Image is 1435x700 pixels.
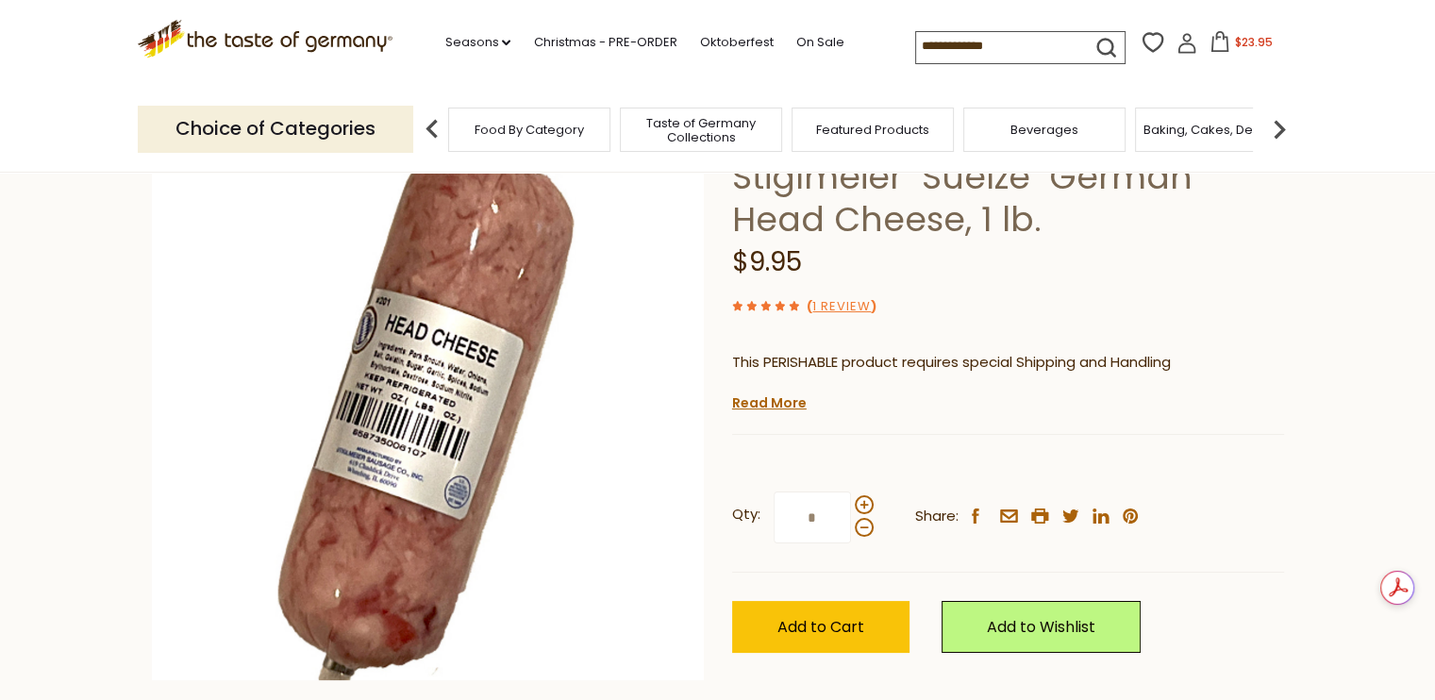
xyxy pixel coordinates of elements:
[1143,123,1290,137] a: Baking, Cakes, Desserts
[732,243,802,280] span: $9.95
[816,123,929,137] a: Featured Products
[942,601,1141,653] a: Add to Wishlist
[915,505,959,528] span: Share:
[750,388,1284,411] li: We will ship this product in heat-protective packaging and ice.
[732,503,760,526] strong: Qty:
[1260,110,1298,148] img: next arrow
[413,110,451,148] img: previous arrow
[1010,123,1078,137] a: Beverages
[777,616,864,638] span: Add to Cart
[732,156,1284,241] h1: Stiglmeier "Suelze" German Head Cheese, 1 lb.
[1234,34,1272,50] span: $23.95
[626,116,776,144] a: Taste of Germany Collections
[1201,31,1281,59] button: $23.95
[138,106,413,152] p: Choice of Categories
[533,32,676,53] a: Christmas - PRE-ORDER
[732,393,807,412] a: Read More
[732,601,909,653] button: Add to Cart
[732,351,1284,375] p: This PERISHABLE product requires special Shipping and Handling
[699,32,773,53] a: Oktoberfest
[475,123,584,137] a: Food By Category
[774,492,851,543] input: Qty:
[152,128,704,680] img: Stiglmeier "Suelze" German Head Cheese, 1 lb.
[807,297,876,315] span: ( )
[795,32,843,53] a: On Sale
[812,297,871,317] a: 1 Review
[444,32,510,53] a: Seasons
